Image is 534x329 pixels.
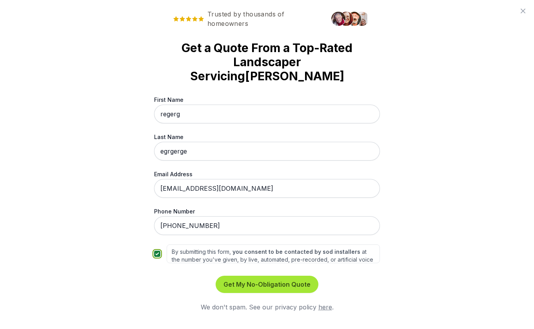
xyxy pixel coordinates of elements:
strong: Get a Quote From a Top-Rated Landscaper Servicing [PERSON_NAME] [167,41,367,83]
input: 555-555-5555 [154,216,380,235]
span: Trusted by thousands of homeowners [167,9,327,28]
label: Last Name [154,133,380,141]
input: me@gmail.com [154,179,380,198]
strong: you consent to be contacted by sod installers [232,248,360,255]
label: Phone Number [154,207,380,215]
label: Email Address [154,170,380,178]
div: We don't spam. See our privacy policy . [154,302,380,312]
a: here [318,303,332,311]
label: By submitting this form, at the number you've given, by live, automated, pre-recorded, or artific... [167,244,380,263]
button: Get My No-Obligation Quote [216,276,318,293]
input: Last Name [154,142,380,161]
input: First Name [154,105,380,123]
label: First Name [154,96,380,104]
